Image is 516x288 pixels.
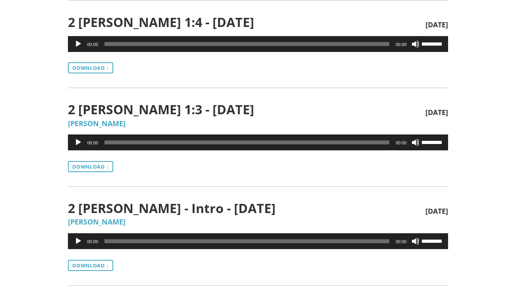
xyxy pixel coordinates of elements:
span: 00:00 [87,42,98,47]
span: 00:00 [396,140,407,145]
button: Play [74,40,82,48]
button: Mute [412,40,419,48]
a: Volume Slider [422,134,444,149]
span: 2 [PERSON_NAME] 1:4 - [DATE] [68,15,425,29]
span: Time Slider [104,239,389,243]
span: [DATE] [425,207,448,215]
div: Audio Player [68,36,448,52]
button: Play [74,237,82,245]
a: Download ↓ [68,161,113,172]
a: Download ↓ [68,260,113,271]
span: Time Slider [104,42,389,46]
button: Play [74,138,82,146]
span: 00:00 [396,42,407,47]
span: Time Slider [104,140,389,144]
span: 2 [PERSON_NAME] 1:3 - [DATE] [68,102,425,116]
h5: [PERSON_NAME] [68,120,448,128]
span: 00:00 [87,140,98,145]
div: Audio Player [68,134,448,150]
a: Download ↓ [68,62,113,73]
div: Audio Player [68,233,448,249]
h5: [PERSON_NAME] [68,218,448,226]
a: Volume Slider [422,233,444,248]
span: 2 [PERSON_NAME] - Intro - [DATE] [68,201,425,215]
button: Mute [412,138,419,146]
button: Mute [412,237,419,245]
span: [DATE] [425,21,448,29]
a: Volume Slider [422,36,444,50]
span: [DATE] [425,109,448,117]
span: 00:00 [396,239,407,244]
span: 00:00 [87,239,98,244]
